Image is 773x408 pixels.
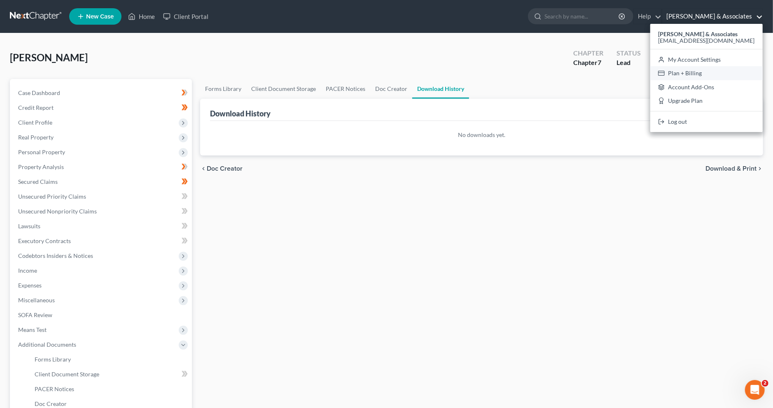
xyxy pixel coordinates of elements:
a: Help [634,9,661,24]
span: Download & Print [705,165,757,172]
span: Miscellaneous [18,297,55,304]
a: Plan + Billing [650,66,763,80]
button: chevron_left Doc Creator [200,165,243,172]
i: chevron_right [757,165,763,172]
a: Upgrade Plan [650,94,763,108]
strong: [PERSON_NAME] & Associates [658,30,738,37]
iframe: Intercom live chat [745,380,765,400]
span: Executory Contracts [18,237,71,244]
span: [PERSON_NAME] [10,51,88,63]
span: Forms Library [35,356,71,363]
p: No downloads yet. [210,131,753,139]
div: Chapter [573,58,603,67]
span: SOFA Review [18,311,52,318]
a: PACER Notices [321,79,370,99]
a: Forms Library [200,79,246,99]
a: Client Portal [159,9,213,24]
a: Log out [650,115,763,129]
a: Unsecured Priority Claims [12,189,192,204]
a: SOFA Review [12,308,192,322]
span: Real Property [18,134,54,141]
a: Credit Report [12,100,192,115]
div: Download History [210,109,271,118]
button: Download & Print chevron_right [705,165,763,172]
span: Unsecured Priority Claims [18,193,86,200]
a: Download History [412,79,469,99]
span: Personal Property [18,148,65,155]
a: Property Analysis [12,160,192,174]
span: Additional Documents [18,341,76,348]
span: 2 [762,380,768,387]
span: PACER Notices [35,385,74,392]
span: Means Test [18,326,47,333]
a: Executory Contracts [12,234,192,248]
a: Lawsuits [12,219,192,234]
span: Lawsuits [18,223,40,229]
span: Income [18,267,37,274]
a: Case Dashboard [12,86,192,100]
a: My Account Settings [650,53,763,67]
span: Doc Creator [35,400,67,407]
div: [PERSON_NAME] & Associates [650,24,763,132]
span: Property Analysis [18,163,64,170]
span: [EMAIL_ADDRESS][DOMAIN_NAME] [658,37,755,44]
span: Client Profile [18,119,52,126]
i: chevron_left [200,165,207,172]
a: Account Add-Ons [650,80,763,94]
span: Credit Report [18,104,54,111]
span: Doc Creator [207,165,243,172]
span: Expenses [18,282,42,289]
span: Unsecured Nonpriority Claims [18,208,97,215]
span: Secured Claims [18,178,58,185]
a: Unsecured Nonpriority Claims [12,204,192,219]
input: Search by name... [544,9,620,24]
a: Secured Claims [12,174,192,189]
a: [PERSON_NAME] & Associates [662,9,763,24]
a: Client Document Storage [28,367,192,382]
span: Codebtors Insiders & Notices [18,252,93,259]
div: Chapter [573,49,603,58]
div: Lead [617,58,641,67]
span: Client Document Storage [35,371,99,378]
div: Status [617,49,641,58]
a: Client Document Storage [246,79,321,99]
span: 7 [598,58,601,66]
a: Forms Library [28,352,192,367]
a: Home [124,9,159,24]
a: Doc Creator [370,79,412,99]
span: New Case [86,14,114,20]
a: PACER Notices [28,382,192,396]
span: Case Dashboard [18,89,60,96]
